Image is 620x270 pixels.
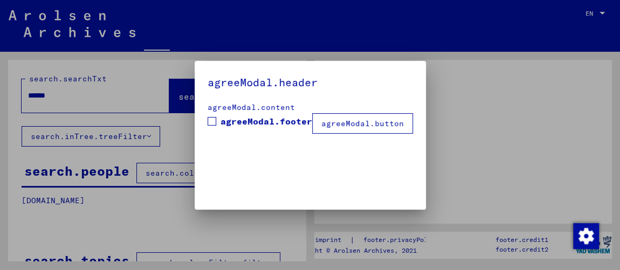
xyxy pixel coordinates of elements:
button: agreeModal.button [312,113,413,134]
span: agreeModal.footer [221,115,312,128]
img: Change consent [573,223,599,249]
h5: agreeModal.header [208,74,413,91]
div: agreeModal.content [208,102,413,113]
